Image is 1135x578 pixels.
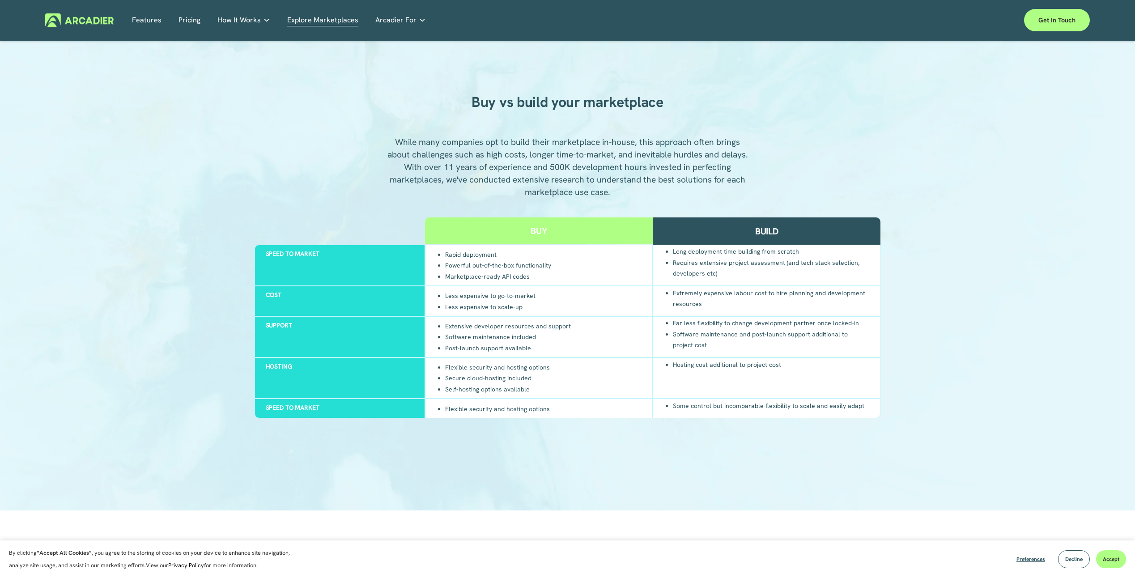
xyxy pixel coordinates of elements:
h2: Buy [531,225,547,237]
h3: Speed to market [266,249,414,258]
button: Decline [1058,550,1090,568]
li: Self-hosting options available [445,383,550,395]
iframe: Chat Widget [1090,535,1135,578]
strong: Buy vs build your marketplace [472,93,663,111]
li: Far less flexibility to change development partner once locked-in [673,318,869,328]
li: Secure cloud-hosting included [445,373,550,383]
a: Get in touch [1024,9,1090,31]
span: Decline [1065,556,1083,563]
li: Flexible security and hosting options [445,362,550,373]
a: folder dropdown [217,13,270,27]
li: Software maintenance included [445,331,571,342]
h3: Hosting [266,361,414,371]
a: Privacy Policy [168,561,204,569]
li: Long deployment time building from scratch [673,246,869,257]
li: Less expensive to go-to-market [445,290,536,301]
button: Preferences [1010,550,1052,568]
strong: “Accept All Cookies” [37,549,92,557]
a: Features [132,13,162,27]
li: Hosting cost additional to project cost [673,359,781,370]
li: Requires extensive project assessment (and tech stack selection, developers etc) [673,257,869,279]
li: Some control but incomparable flexibility to scale and easily adapt [673,400,864,411]
a: Pricing [179,13,200,27]
span: Preferences [1016,556,1045,563]
li: Less expensive to scale-up [445,301,536,312]
img: Arcadier [45,13,114,27]
li: Post-launch support available [445,342,571,353]
span: How It Works [217,14,261,26]
p: By clicking , you agree to the storing of cookies on your device to enhance site navigation, anal... [9,547,300,572]
a: Explore Marketplaces [287,13,358,27]
li: Rapid deployment [445,249,551,260]
h2: Build [755,225,778,237]
li: Marketplace-ready API codes [445,271,551,282]
li: Powerful out-of-the-box functionality [445,260,551,271]
h3: Support [266,320,414,330]
h3: Speed to market [266,403,414,412]
span: Arcadier For [375,14,417,26]
li: Extensive developer resources and support [445,321,571,331]
h3: Cost [266,290,414,299]
a: folder dropdown [375,13,426,27]
li: Extremely expensive labour cost to hire planning and development resources [673,287,869,309]
li: Flexible security and hosting options [445,403,550,414]
p: While many companies opt to build their marketplace in-house, this approach often brings about ch... [386,136,749,199]
li: Software maintenance and post-launch support additional to project cost [673,328,869,350]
